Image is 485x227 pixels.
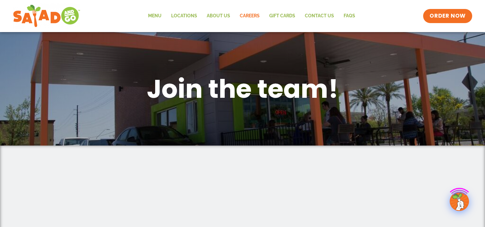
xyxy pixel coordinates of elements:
[143,9,166,23] a: Menu
[300,9,339,23] a: Contact Us
[76,72,409,105] h1: Join the team!
[423,9,472,23] a: ORDER NOW
[202,9,235,23] a: About Us
[264,9,300,23] a: GIFT CARDS
[166,9,202,23] a: Locations
[235,9,264,23] a: Careers
[143,9,360,23] nav: Menu
[13,3,80,29] img: new-SAG-logo-768×292
[430,12,465,20] span: ORDER NOW
[339,9,360,23] a: FAQs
